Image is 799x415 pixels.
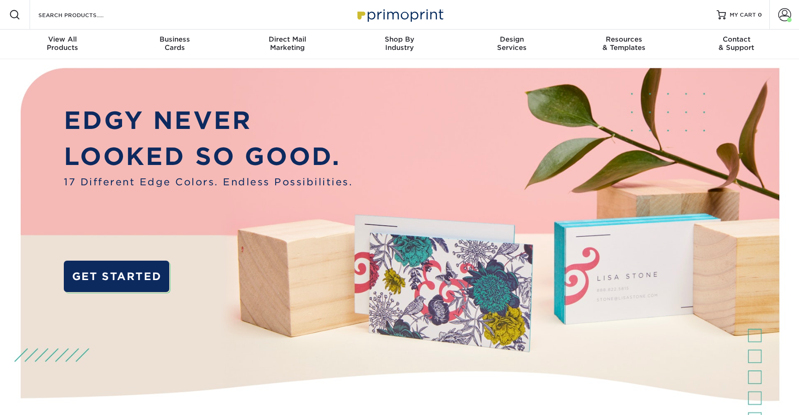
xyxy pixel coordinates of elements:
[680,30,793,59] a: Contact& Support
[680,35,793,43] span: Contact
[568,35,680,43] span: Resources
[353,5,446,24] img: Primoprint
[455,30,568,59] a: DesignServices
[680,35,793,52] div: & Support
[6,30,119,59] a: View AllProducts
[6,35,119,43] span: View All
[231,35,344,43] span: Direct Mail
[758,12,762,18] span: 0
[344,30,456,59] a: Shop ByIndustry
[64,139,353,175] p: LOOKED SO GOOD.
[64,175,353,189] span: 17 Different Edge Colors. Endless Possibilities.
[64,261,169,292] a: GET STARTED
[231,30,344,59] a: Direct MailMarketing
[119,35,231,52] div: Cards
[6,35,119,52] div: Products
[455,35,568,52] div: Services
[344,35,456,52] div: Industry
[231,35,344,52] div: Marketing
[730,11,756,19] span: MY CART
[568,30,680,59] a: Resources& Templates
[37,9,128,20] input: SEARCH PRODUCTS.....
[455,35,568,43] span: Design
[344,35,456,43] span: Shop By
[64,103,353,139] p: EDGY NEVER
[119,35,231,43] span: Business
[119,30,231,59] a: BusinessCards
[568,35,680,52] div: & Templates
